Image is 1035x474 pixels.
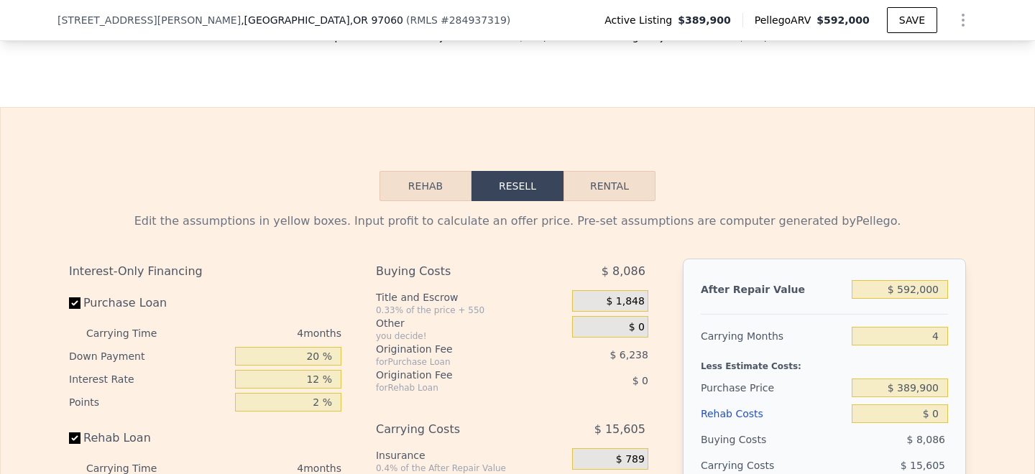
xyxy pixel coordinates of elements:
[376,356,536,368] div: for Purchase Loan
[701,427,846,452] div: Buying Costs
[701,276,846,302] div: After Repair Value
[632,375,648,386] span: $ 0
[376,316,566,330] div: Other
[594,417,645,442] span: $ 15,605
[887,7,937,33] button: SAVE
[69,290,229,316] label: Purchase Loan
[69,391,229,414] div: Points
[376,368,536,382] div: Origination Fee
[616,453,645,466] span: $ 789
[471,171,563,201] button: Resell
[901,460,945,471] span: $ 15,605
[406,13,510,27] div: ( )
[69,425,229,451] label: Rehab Loan
[241,13,403,27] span: , [GEOGRAPHIC_DATA]
[376,305,566,316] div: 0.33% of the price + 550
[376,463,566,474] div: 0.4% of the After Repair Value
[602,259,645,284] span: $ 8,086
[755,13,817,27] span: Pellego ARV
[86,322,180,345] div: Carrying Time
[69,259,341,284] div: Interest-Only Financing
[907,434,945,445] span: $ 8,086
[69,345,229,368] div: Down Payment
[376,448,566,463] div: Insurance
[69,368,229,391] div: Interest Rate
[69,213,966,230] div: Edit the assumptions in yellow boxes. Input profit to calculate an offer price. Pre-set assumptio...
[376,259,536,284] div: Buying Costs
[185,322,341,345] div: 4 months
[350,14,403,26] span: , OR 97060
[563,171,655,201] button: Rental
[949,6,977,34] button: Show Options
[701,323,846,349] div: Carrying Months
[376,342,536,356] div: Origination Fee
[410,14,438,26] span: RMLS
[816,14,870,26] span: $592,000
[376,382,536,394] div: for Rehab Loan
[606,295,644,308] span: $ 1,848
[379,171,471,201] button: Rehab
[376,417,536,442] div: Carrying Costs
[441,14,507,26] span: # 284937319
[376,330,566,342] div: you decide!
[701,349,948,375] div: Less Estimate Costs:
[678,13,731,27] span: $389,900
[609,349,648,361] span: $ 6,238
[376,290,566,305] div: Title and Escrow
[69,297,80,309] input: Purchase Loan
[701,375,846,401] div: Purchase Price
[701,401,846,427] div: Rehab Costs
[57,13,241,27] span: [STREET_ADDRESS][PERSON_NAME]
[604,13,678,27] span: Active Listing
[69,432,80,444] input: Rehab Loan
[629,321,645,334] span: $ 0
